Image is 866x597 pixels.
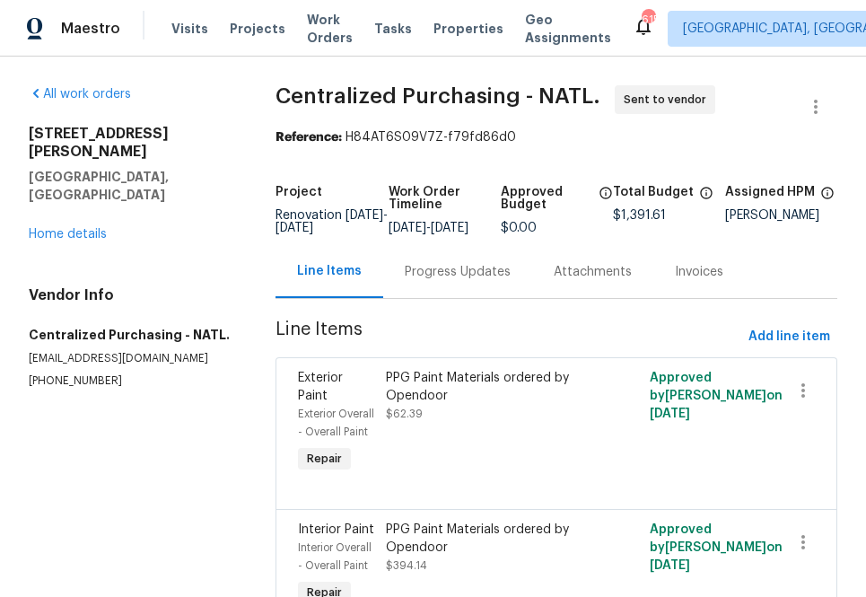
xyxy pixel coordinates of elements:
span: [DATE] [276,222,313,234]
span: [DATE] [431,222,468,234]
span: Sent to vendor [624,91,713,109]
button: Add line item [741,320,837,354]
h5: Approved Budget [501,186,593,211]
span: The hpm assigned to this work order. [820,186,835,209]
span: $62.39 [386,408,423,419]
span: Geo Assignments [525,11,611,47]
div: Progress Updates [405,263,511,281]
span: Renovation [276,209,388,234]
div: [PERSON_NAME] [725,209,837,222]
h2: [STREET_ADDRESS][PERSON_NAME] [29,125,232,161]
b: Reference: [276,131,342,144]
span: Interior Overall - Overall Paint [298,542,372,571]
span: $394.14 [386,560,427,571]
span: - [389,222,468,234]
div: Invoices [675,263,723,281]
h5: Centralized Purchasing - NATL. [29,326,232,344]
span: $1,391.61 [613,209,666,222]
a: Home details [29,228,107,241]
p: [EMAIL_ADDRESS][DOMAIN_NAME] [29,351,232,366]
span: Approved by [PERSON_NAME] on [650,372,783,420]
span: Line Items [276,320,741,354]
span: Approved by [PERSON_NAME] on [650,523,783,572]
div: 615 [642,11,654,29]
h5: Total Budget [613,186,694,198]
div: PPG Paint Materials ordered by Opendoor [386,369,595,405]
span: [DATE] [389,222,426,234]
span: Work Orders [307,11,353,47]
span: Tasks [374,22,412,35]
div: Attachments [554,263,632,281]
span: Repair [300,450,349,468]
span: The total cost of line items that have been proposed by Opendoor. This sum includes line items th... [699,186,713,209]
span: Visits [171,20,208,38]
a: All work orders [29,88,131,101]
span: Interior Paint [298,523,374,536]
span: The total cost of line items that have been approved by both Opendoor and the Trade Partner. This... [599,186,613,222]
h5: Project [276,186,322,198]
div: Line Items [297,262,362,280]
span: Projects [230,20,285,38]
span: - [276,209,388,234]
span: [DATE] [346,209,383,222]
h4: Vendor Info [29,286,232,304]
h5: Work Order Timeline [389,186,501,211]
p: [PHONE_NUMBER] [29,373,232,389]
h5: [GEOGRAPHIC_DATA], [GEOGRAPHIC_DATA] [29,168,232,204]
span: [DATE] [650,408,690,420]
span: Centralized Purchasing - NATL. [276,85,600,107]
span: Add line item [748,326,830,348]
span: $0.00 [501,222,537,234]
span: Exterior Overall - Overall Paint [298,408,374,437]
div: H84AT6S09V7Z-f79fd86d0 [276,128,837,146]
span: Exterior Paint [298,372,343,402]
span: Properties [433,20,503,38]
div: PPG Paint Materials ordered by Opendoor [386,521,595,557]
span: [DATE] [650,559,690,572]
span: Maestro [61,20,120,38]
h5: Assigned HPM [725,186,815,198]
